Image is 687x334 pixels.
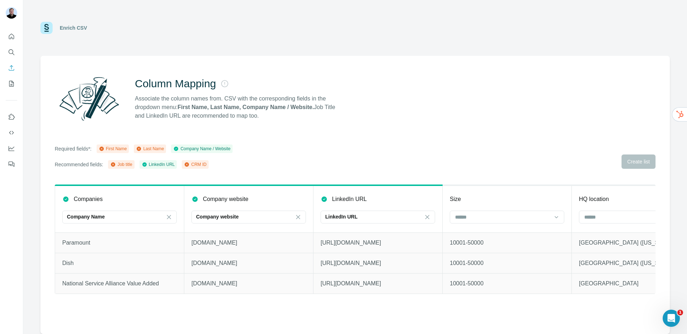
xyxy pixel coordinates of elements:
[135,94,342,120] p: Associate the column names from. CSV with the corresponding fields in the dropdown menu: Job Titl...
[321,259,435,267] p: [URL][DOMAIN_NAME]
[663,310,680,327] iframe: Intercom live chat
[62,279,177,288] p: National Service Alliance Value Added
[191,279,306,288] p: [DOMAIN_NAME]
[6,142,17,155] button: Dashboard
[6,30,17,43] button: Quick start
[332,195,367,203] p: LinkedIn URL
[321,239,435,247] p: [URL][DOMAIN_NAME]
[40,22,53,34] img: Surfe Logo
[55,145,92,152] p: Required fields*:
[6,62,17,74] button: Enrich CSV
[325,213,357,220] p: LinkedIn URL
[62,239,177,247] p: Paramount
[321,279,435,288] p: [URL][DOMAIN_NAME]
[60,24,87,31] div: Enrich CSV
[62,259,177,267] p: Dish
[142,161,175,168] div: LinkedIn URL
[135,77,216,90] h2: Column Mapping
[55,73,123,124] img: Surfe Illustration - Column Mapping
[450,239,564,247] p: 10001-50000
[184,161,206,168] div: CRM ID
[6,110,17,123] button: Use Surfe on LinkedIn
[450,259,564,267] p: 10001-50000
[191,259,306,267] p: [DOMAIN_NAME]
[110,161,132,168] div: Job title
[177,104,314,110] strong: First Name, Last Name, Company Name / Website.
[6,77,17,90] button: My lists
[55,161,103,168] p: Recommended fields:
[6,46,17,59] button: Search
[191,239,306,247] p: [DOMAIN_NAME]
[67,213,105,220] p: Company Name
[6,126,17,139] button: Use Surfe API
[450,195,461,203] p: Size
[450,279,564,288] p: 10001-50000
[136,146,164,152] div: Last Name
[579,195,609,203] p: HQ location
[6,158,17,171] button: Feedback
[203,195,248,203] p: Company website
[173,146,230,152] div: Company Name / Website
[6,7,17,19] img: Avatar
[99,146,127,152] div: First Name
[196,213,239,220] p: Company website
[677,310,683,315] span: 1
[74,195,103,203] p: Companies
